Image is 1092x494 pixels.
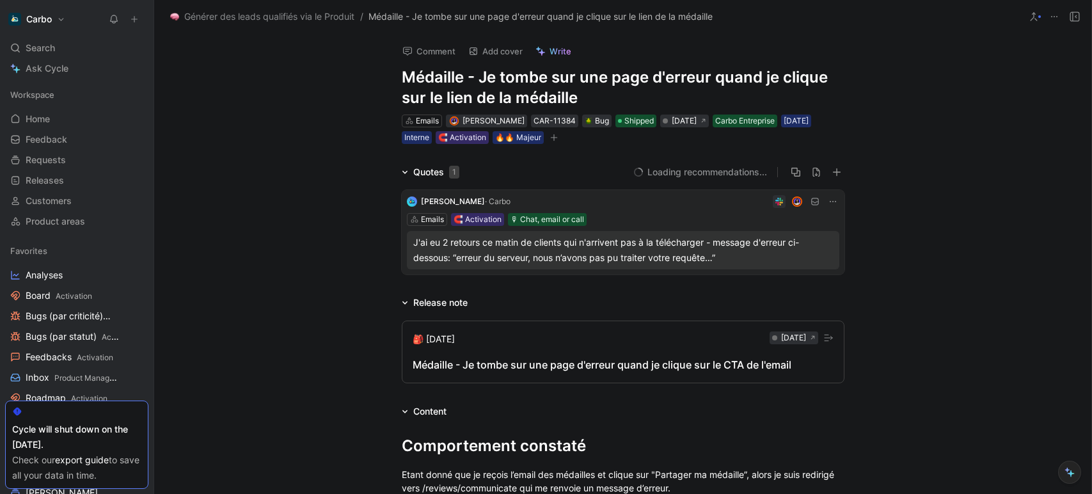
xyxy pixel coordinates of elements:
[633,164,767,180] button: Loading recommendations...
[5,327,148,346] a: Bugs (par statut)Activation
[449,166,459,179] div: 1
[550,45,571,57] span: Write
[5,307,148,326] a: Bugs (par criticité)Activation
[5,10,68,28] button: CarboCarbo
[5,171,148,190] a: Releases
[71,394,107,403] span: Activation
[8,13,21,26] img: Carbo
[5,109,148,129] a: Home
[402,67,844,108] h1: Médaille - Je tombe sur une page d'erreur quand je clique sur le lien de la médaille
[26,195,72,207] span: Customers
[12,422,141,452] div: Cycle will shut down on the [DATE].
[26,61,68,76] span: Ask Cycle
[5,241,148,260] div: Favorites
[615,115,656,127] div: Shipped
[397,404,452,419] div: Content
[421,213,444,226] div: Emails
[26,174,64,187] span: Releases
[463,42,528,60] button: Add cover
[5,212,148,231] a: Product areas
[5,150,148,170] a: Requests
[585,117,592,125] img: 🪲
[26,310,121,323] span: Bugs (par criticité)
[495,131,541,144] div: 🔥🔥 Majeur
[5,59,148,78] a: Ask Cycle
[5,266,148,285] a: Analyses
[454,213,502,226] div: 🧲 Activation
[5,191,148,211] a: Customers
[26,351,113,364] span: Feedbacks
[10,244,47,257] span: Favorites
[413,164,459,180] div: Quotes
[167,9,358,24] button: 🧠Générer des leads qualifiés via le Produit
[781,331,806,344] div: [DATE]
[5,85,148,104] div: Workspace
[413,235,833,266] div: J'ai eu 2 retours ce matin de clients qui n'arrivent pas à la télécharger - message d'erreur ci-d...
[530,42,577,60] button: Write
[26,133,67,146] span: Feedback
[534,115,576,127] div: CAR-11384
[624,115,654,127] span: Shipped
[26,371,118,385] span: Inbox
[402,434,844,458] div: Comportement constaté
[582,115,612,127] div: 🪲Bug
[413,357,834,372] div: Médaille - Je tombe sur une page d'erreur quand je clique sur le CTA de l'email
[485,196,510,206] span: · Carbo
[784,115,809,127] div: [DATE]
[5,130,148,149] a: Feedback
[397,42,461,60] button: Comment
[416,115,439,127] div: Emails
[360,9,363,24] span: /
[170,12,179,21] img: 🧠
[402,321,844,383] button: 🎒 [DATE][DATE]Médaille - Je tombe sur une page d'erreur quand je clique sur le CTA de l'email
[463,116,525,125] span: [PERSON_NAME]
[407,196,417,207] img: logo
[5,347,148,367] a: FeedbacksActivation
[404,131,429,144] div: Interne
[438,131,486,144] div: 🧲 Activation
[55,454,109,465] a: export guide
[5,286,148,305] a: BoardActivation
[26,113,50,125] span: Home
[5,388,148,408] a: RoadmapActivation
[54,373,132,383] span: Product Management
[26,289,92,303] span: Board
[102,332,138,342] span: Activation
[793,198,801,206] img: avatar
[5,368,148,387] a: InboxProduct Management
[26,330,120,344] span: Bugs (par statut)
[368,9,713,24] span: Médaille - Je tombe sur une page d'erreur quand je clique sur le lien de la médaille
[184,9,354,24] span: Générer des leads qualifiés via le Produit
[77,353,113,362] span: Activation
[26,154,66,166] span: Requests
[413,404,447,419] div: Content
[585,115,609,127] div: Bug
[672,115,697,127] div: [DATE]
[5,38,148,58] div: Search
[413,295,468,310] div: Release note
[26,40,55,56] span: Search
[421,196,485,206] span: [PERSON_NAME]
[397,164,464,180] div: Quotes1
[397,295,473,310] div: Release note
[10,88,54,101] span: Workspace
[26,269,63,282] span: Analyses
[26,215,85,228] span: Product areas
[26,392,107,405] span: Roadmap
[413,331,455,347] div: 🎒 [DATE]
[12,452,141,483] div: Check our to save all your data in time.
[451,117,458,124] img: avatar
[26,13,52,25] h1: Carbo
[715,115,775,127] div: Carbo Entreprise
[510,213,584,226] div: 🎙 Chat, email or call
[56,291,92,301] span: Activation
